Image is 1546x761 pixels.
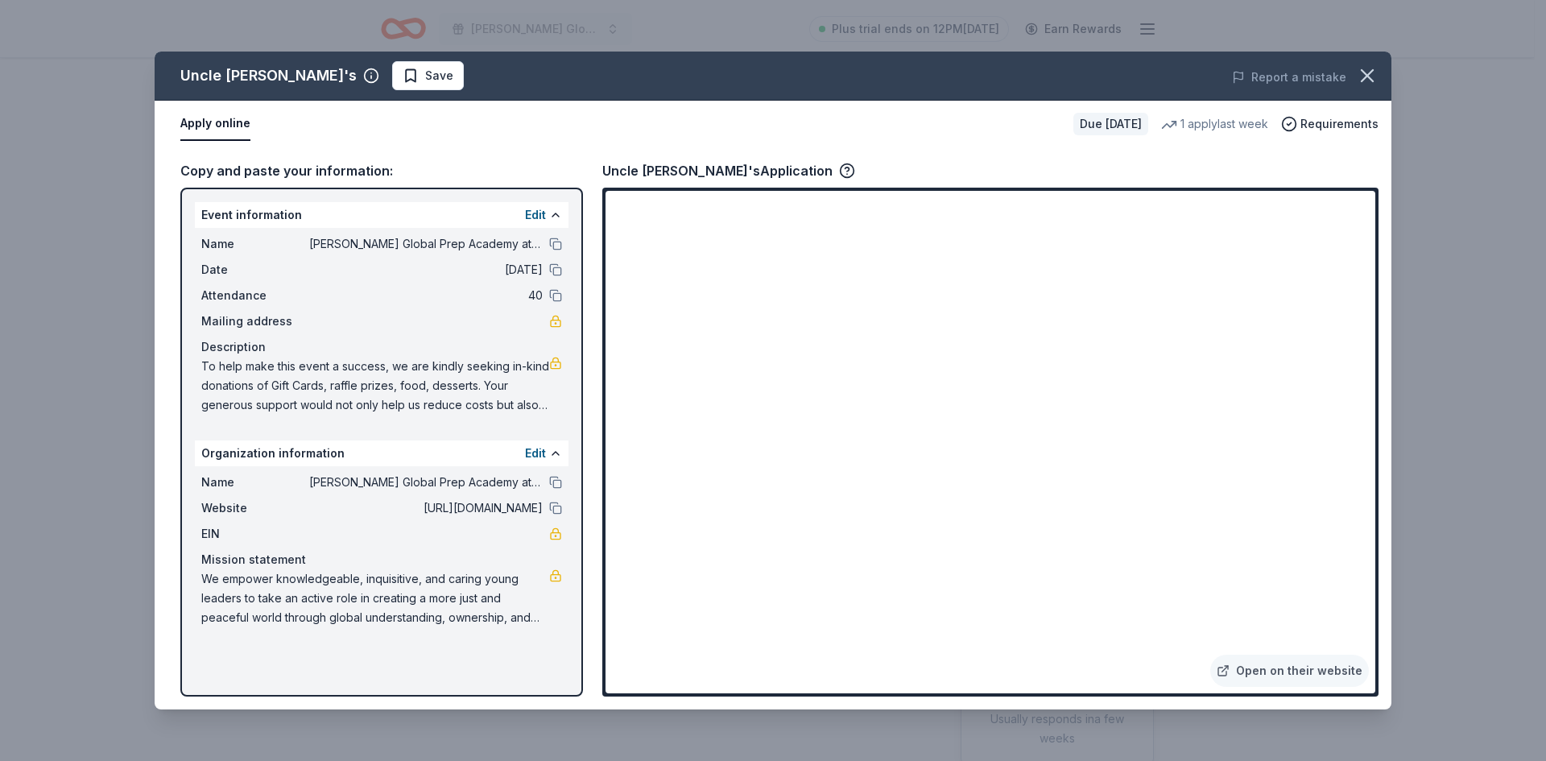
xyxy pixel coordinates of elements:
span: Website [201,498,309,518]
button: Save [392,61,464,90]
a: Open on their website [1210,655,1369,687]
button: Report a mistake [1232,68,1346,87]
div: 1 apply last week [1161,114,1268,134]
div: Due [DATE] [1073,113,1148,135]
span: Requirements [1300,114,1379,134]
span: Name [201,234,309,254]
div: Copy and paste your information: [180,160,583,181]
span: [PERSON_NAME] Global Prep Academy at [PERSON_NAME] [309,234,543,254]
span: [PERSON_NAME] Global Prep Academy at [PERSON_NAME] [309,473,543,492]
div: Mission statement [201,550,562,569]
span: Save [425,66,453,85]
span: EIN [201,524,309,544]
span: To help make this event a success, we are kindly seeking in-kind donations of Gift Cards, raffle ... [201,357,549,415]
div: Uncle [PERSON_NAME]'s Application [602,160,855,181]
div: Event information [195,202,568,228]
span: 40 [309,286,543,305]
div: Description [201,337,562,357]
span: [DATE] [309,260,543,279]
span: We empower knowledgeable, inquisitive, and caring young leaders to take an active role in creatin... [201,569,549,627]
button: Apply online [180,107,250,141]
span: Mailing address [201,312,309,331]
div: Organization information [195,440,568,466]
span: [URL][DOMAIN_NAME] [309,498,543,518]
button: Edit [525,444,546,463]
span: Name [201,473,309,492]
div: Uncle [PERSON_NAME]'s [180,63,357,89]
span: Attendance [201,286,309,305]
span: Date [201,260,309,279]
button: Requirements [1281,114,1379,134]
button: Edit [525,205,546,225]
